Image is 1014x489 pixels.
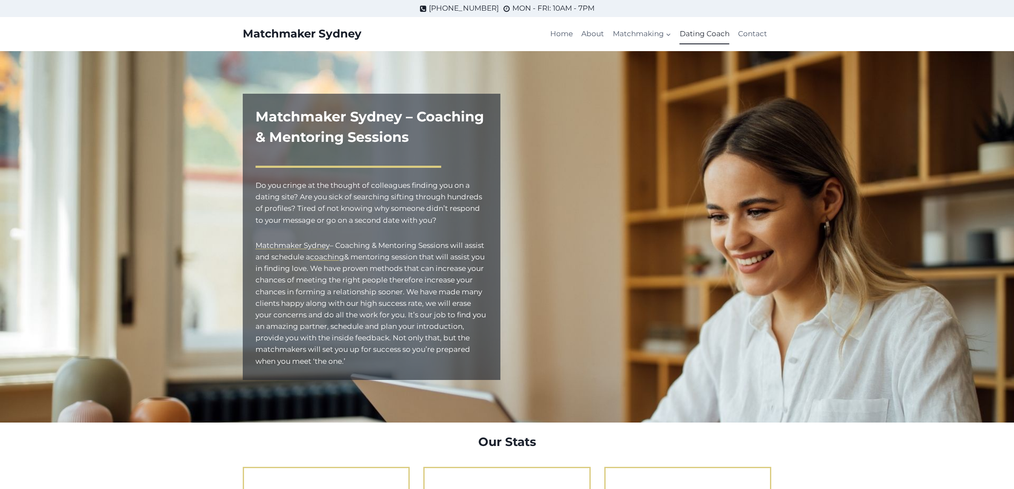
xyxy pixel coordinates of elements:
a: Contact [734,24,771,44]
a: About [577,24,608,44]
h2: Our Stats [243,433,772,451]
a: Matchmaker Sydney [243,27,362,40]
a: [PHONE_NUMBER] [419,3,499,14]
a: Matchmaker Sydney [256,241,330,250]
a: coaching [310,253,344,261]
p: Do you cringe at the thought of colleagues finding you on a dating site? Are you sick of searchin... [256,180,488,226]
a: Home [546,24,577,44]
a: Matchmaking [608,24,675,44]
span: MON - FRI: 10AM - 7PM [512,3,595,14]
a: Dating Coach [675,24,734,44]
span: Matchmaking [613,28,671,40]
nav: Primary [546,24,772,44]
span: [PHONE_NUMBER] [429,3,499,14]
h1: Matchmaker Sydney – Coaching & Mentoring Sessions [256,106,488,147]
p: – Coaching & Mentoring Sessions will assist and schedule a & mentoring session that will assist y... [256,240,488,367]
